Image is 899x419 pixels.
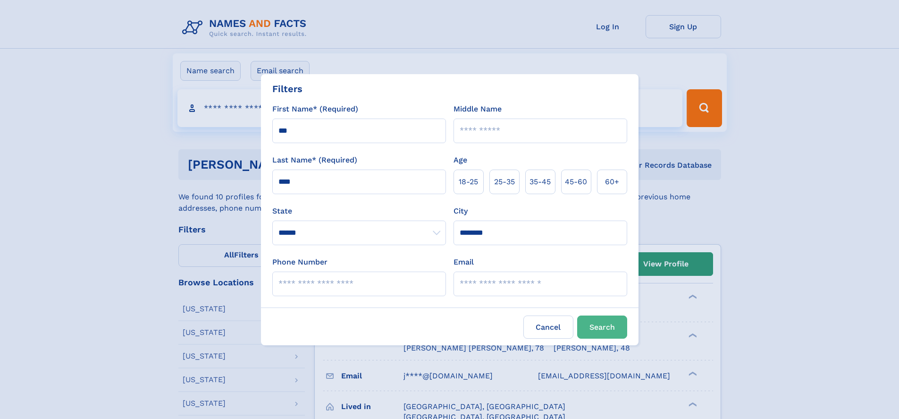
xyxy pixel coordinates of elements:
label: City [454,205,468,217]
label: Last Name* (Required) [272,154,357,166]
div: Filters [272,82,302,96]
span: 25‑35 [494,176,515,188]
label: Age [454,154,467,166]
span: 60+ [605,176,619,188]
label: Middle Name [454,103,502,115]
span: 35‑45 [529,176,551,188]
label: State [272,205,446,217]
span: 18‑25 [459,176,478,188]
button: Search [577,316,627,339]
label: Email [454,257,474,268]
span: 45‑60 [565,176,587,188]
label: First Name* (Required) [272,103,358,115]
label: Cancel [523,316,573,339]
label: Phone Number [272,257,328,268]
